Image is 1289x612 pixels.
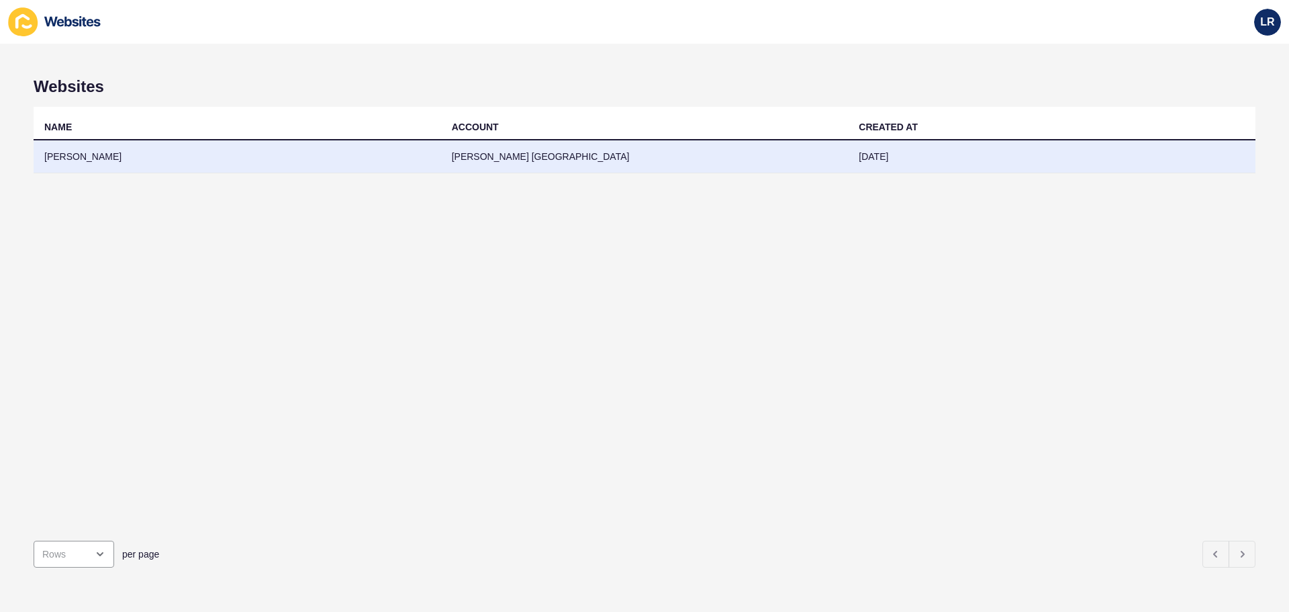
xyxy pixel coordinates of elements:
[34,541,114,568] div: open menu
[848,140,1255,173] td: [DATE]
[441,140,849,173] td: [PERSON_NAME] [GEOGRAPHIC_DATA]
[1260,15,1274,29] span: LR
[859,120,918,134] div: CREATED AT
[44,120,72,134] div: NAME
[34,77,1255,96] h1: Websites
[452,120,499,134] div: ACCOUNT
[34,140,441,173] td: [PERSON_NAME]
[122,548,159,561] span: per page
